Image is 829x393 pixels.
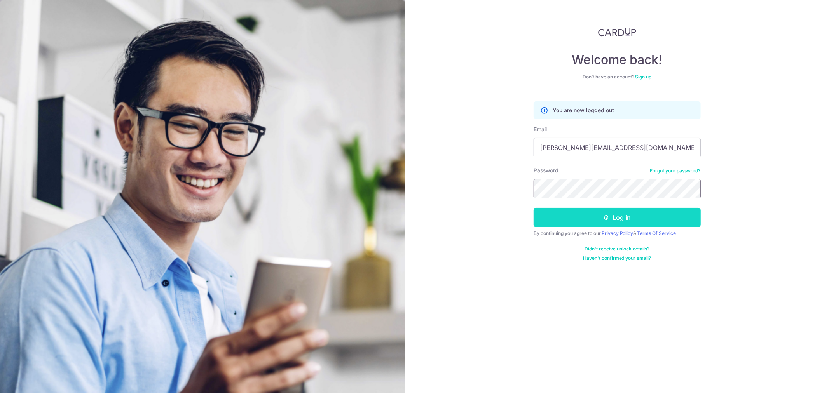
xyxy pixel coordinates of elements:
[583,255,651,261] a: Haven't confirmed your email?
[598,27,636,37] img: CardUp Logo
[534,208,701,227] button: Log in
[585,246,649,252] a: Didn't receive unlock details?
[534,230,701,236] div: By continuing you agree to our &
[534,138,701,157] input: Enter your Email
[534,167,558,174] label: Password
[534,125,547,133] label: Email
[635,74,651,80] a: Sign up
[602,230,634,236] a: Privacy Policy
[650,168,701,174] a: Forgot your password?
[534,52,701,68] h4: Welcome back!
[637,230,676,236] a: Terms Of Service
[553,106,614,114] p: You are now logged out
[534,74,701,80] div: Don’t have an account?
